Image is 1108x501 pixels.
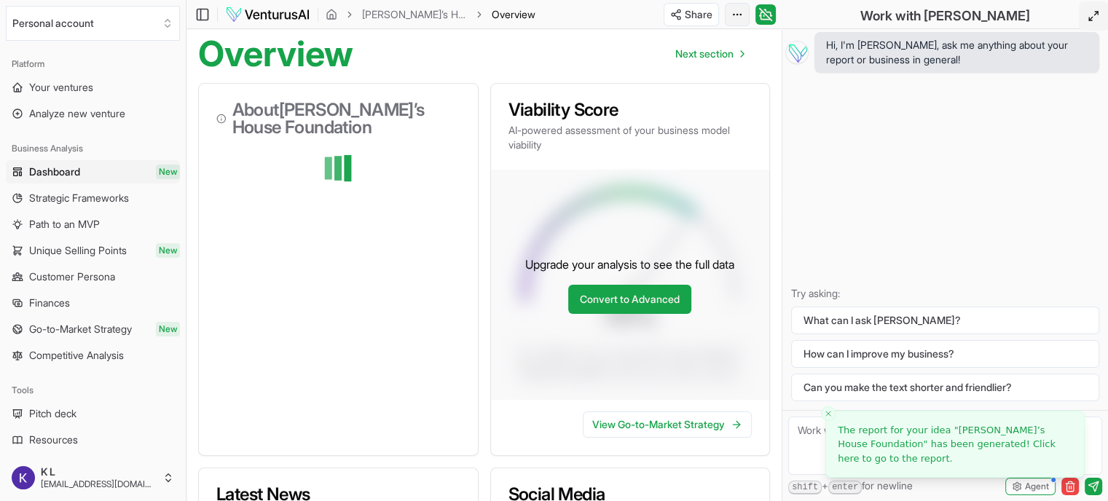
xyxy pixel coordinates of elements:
img: ACg8ocIP2aCN4ZDJMmzrqtInFmAk7cKUmXMUSLMyNK5qt1T1lKcl0A=s96-c [12,466,35,489]
button: Can you make the text shorter and friendlier? [791,374,1099,401]
span: Agent [1025,481,1049,492]
img: Vera [785,41,809,64]
div: Business Analysis [6,137,180,160]
div: Tools [6,379,180,402]
span: Competitive Analysis [29,348,124,363]
span: Go-to-Market Strategy [29,322,132,336]
h1: Overview [198,36,353,71]
button: Close toast [821,406,836,421]
a: Analyze new venture [6,102,180,125]
button: How can I improve my business? [791,340,1099,368]
span: Strategic Frameworks [29,191,129,205]
span: [PERSON_NAME]’s House Foundation [838,425,1045,450]
button: Select an organization [6,6,180,41]
p: Upgrade your analysis to see the full data [525,256,734,273]
a: Go-to-Market StrategyNew [6,317,180,341]
div: Platform [6,52,180,76]
a: Resources [6,428,180,451]
span: Overview [492,7,535,22]
a: Finances [6,291,180,315]
a: Competitive Analysis [6,344,180,367]
a: [PERSON_NAME]’s House Foundation [362,7,467,22]
span: Share [685,7,712,22]
span: + for newline [788,478,913,494]
a: DashboardNew [6,160,180,184]
a: Unique Selling PointsNew [6,239,180,262]
span: The report for your idea " " has been generated! Click here to go to the report. [838,425,1056,464]
a: Strategic Frameworks [6,186,180,210]
span: Customer Persona [29,269,115,284]
nav: pagination [664,39,755,68]
span: Finances [29,296,70,310]
span: New [156,322,180,336]
span: Path to an MVP [29,217,100,232]
kbd: enter [828,481,862,494]
h3: About [PERSON_NAME]’s House Foundation [216,101,460,136]
kbd: shift [788,481,822,494]
span: Resources [29,433,78,447]
h3: Viability Score [508,101,753,119]
span: Unique Selling Points [29,243,127,258]
a: Path to an MVP [6,213,180,236]
span: Hi, I'm [PERSON_NAME], ask me anything about your report or business in general! [826,38,1088,67]
span: Analyze new venture [29,106,125,121]
img: logo [225,6,310,23]
a: Pitch deck [6,402,180,425]
span: New [156,243,180,258]
button: K L[EMAIL_ADDRESS][DOMAIN_NAME] [6,460,180,495]
span: Pitch deck [29,406,76,421]
button: Agent [1005,478,1056,495]
span: Next section [675,47,734,61]
span: New [156,165,180,179]
a: Go to next page [664,39,755,68]
span: Dashboard [29,165,80,179]
a: Your ventures [6,76,180,99]
button: What can I ask [PERSON_NAME]? [791,307,1099,334]
a: View Go-to-Market Strategy [583,411,752,438]
span: [EMAIL_ADDRESS][DOMAIN_NAME] [41,478,157,490]
p: Try asking: [791,286,1099,301]
a: The report for your idea "[PERSON_NAME]’s House Foundation" has been generated! Click here to go ... [838,423,1072,466]
button: Share [664,3,719,26]
span: K L [41,465,157,478]
a: Customer Persona [6,265,180,288]
h2: Work with [PERSON_NAME] [860,6,1030,26]
a: Convert to Advanced [568,285,691,314]
nav: breadcrumb [326,7,535,22]
span: Your ventures [29,80,93,95]
p: AI-powered assessment of your business model viability [508,123,753,152]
